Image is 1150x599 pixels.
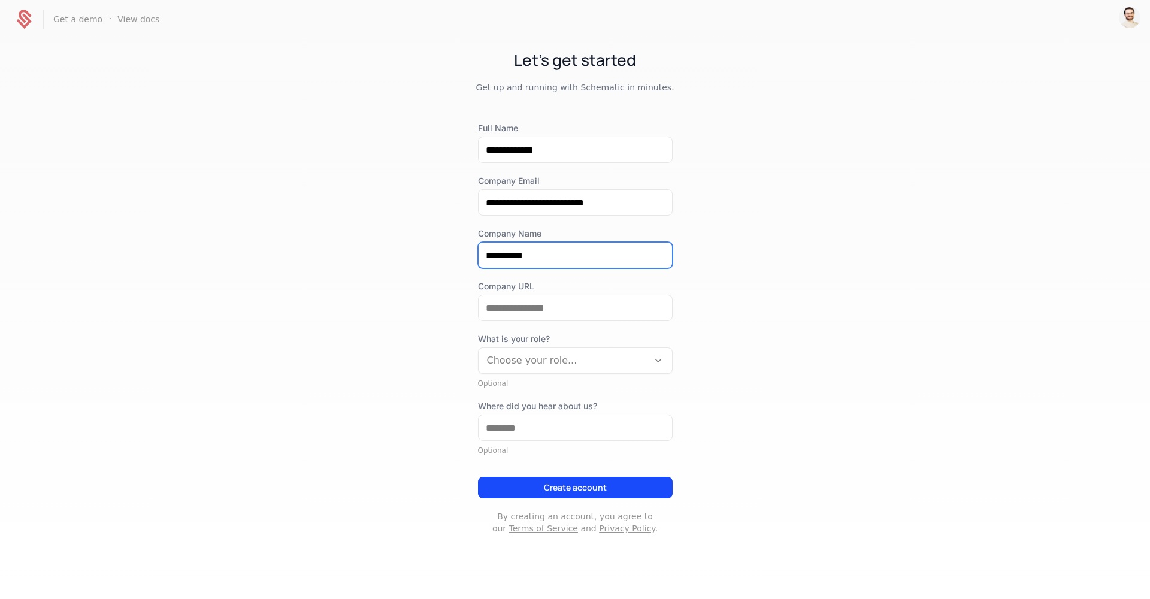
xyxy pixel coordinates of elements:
div: Optional [478,379,673,388]
label: Where did you hear about us? [478,400,673,412]
a: Get a demo [53,13,102,25]
span: · [108,12,111,26]
a: Privacy Policy [599,524,655,533]
p: By creating an account, you agree to our and . [478,510,673,534]
div: Optional [478,446,673,455]
a: Terms of Service [509,524,578,533]
a: View docs [117,13,159,25]
label: Company Email [478,175,673,187]
label: Company URL [478,280,673,292]
label: Company Name [478,228,673,240]
button: Create account [478,477,673,498]
span: What is your role? [478,333,673,345]
img: Braden Batman [1119,7,1140,28]
label: Full Name [478,122,673,134]
button: Open user button [1119,7,1140,28]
